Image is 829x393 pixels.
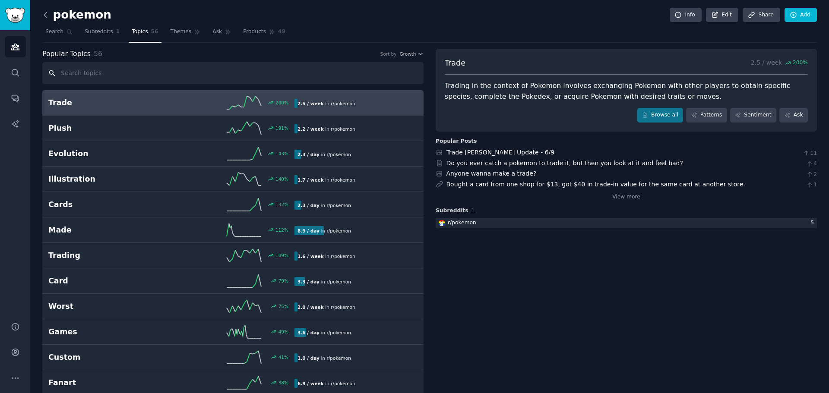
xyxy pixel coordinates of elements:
[168,25,204,43] a: Themes
[471,208,475,214] span: 1
[48,174,171,185] h2: Illustration
[331,381,355,386] span: r/ pokemon
[297,101,324,106] b: 2.5 / week
[151,28,158,36] span: 56
[278,28,285,36] span: 49
[326,203,351,208] span: r/ pokemon
[730,108,776,123] a: Sentiment
[294,302,358,311] div: in
[779,108,808,123] a: Ask
[129,25,161,43] a: Topics56
[45,28,63,36] span: Search
[436,138,477,145] div: Popular Posts
[278,278,288,284] div: 79 %
[670,8,702,22] a: Info
[294,252,358,261] div: in
[212,28,222,36] span: Ask
[42,8,111,22] h2: pokemon
[806,160,817,168] span: 4
[275,176,288,182] div: 140 %
[445,58,465,69] span: Trade
[326,228,351,233] span: r/ pokemon
[275,100,288,106] div: 200 %
[806,171,817,179] span: 2
[446,181,745,188] a: Bought a card from one shop for $13, got $40 in trade-in value for the same card at another store.
[810,219,817,227] div: 5
[275,151,288,157] div: 143 %
[48,199,171,210] h2: Cards
[297,203,320,208] b: 2.3 / day
[94,50,102,58] span: 56
[806,181,817,189] span: 1
[331,305,355,310] span: r/ pokemon
[42,319,424,345] a: Games49%3.6 / dayin r/pokemon
[326,355,351,361] span: r/ pokemon
[42,49,91,60] span: Popular Topics
[297,279,320,284] b: 3.3 / day
[612,193,640,201] a: View more
[294,124,358,133] div: in
[42,167,424,192] a: Illustration140%1.7 / weekin r/pokemon
[42,192,424,217] a: Cards132%2.3 / dayin r/pokemon
[751,58,808,69] p: 2.5 / week
[48,225,171,236] h2: Made
[48,377,171,388] h2: Fanart
[803,150,817,157] span: 11
[243,28,266,36] span: Products
[171,28,192,36] span: Themes
[439,220,445,226] img: pokemon
[48,148,171,159] h2: Evolution
[445,81,808,102] div: Trading in the context of Pokemon involves exchanging Pokemon with other players to obtain specif...
[294,379,358,388] div: in
[448,219,476,227] div: r/ pokemon
[326,152,351,157] span: r/ pokemon
[297,177,324,182] b: 1.7 / week
[446,160,683,167] a: Do you ever catch a pokemon to trade it, but then you look at it and feel bad?
[42,345,424,370] a: Custom41%1.0 / dayin r/pokemon
[48,276,171,286] h2: Card
[297,152,320,157] b: 2.3 / day
[331,254,355,259] span: r/ pokemon
[331,101,355,106] span: r/ pokemon
[48,352,171,363] h2: Custom
[637,108,683,123] a: Browse all
[446,170,537,177] a: Anyone wanna make a trade?
[42,243,424,268] a: Trading109%1.6 / weekin r/pokemon
[42,62,424,84] input: Search topics
[132,28,148,36] span: Topics
[42,217,424,243] a: Made112%8.9 / dayin r/pokemon
[297,355,320,361] b: 1.0 / day
[294,201,354,210] div: in
[331,177,355,182] span: r/ pokemon
[48,97,171,108] h2: Trade
[436,207,468,215] span: Subreddits
[48,327,171,337] h2: Games
[380,51,397,57] div: Sort by
[82,25,123,43] a: Subreddits1
[275,227,288,233] div: 112 %
[48,301,171,312] h2: Worst
[297,228,320,233] b: 8.9 / day
[85,28,113,36] span: Subreddits
[278,329,288,335] div: 49 %
[275,201,288,208] div: 132 %
[42,141,424,167] a: Evolution143%2.3 / dayin r/pokemon
[785,8,817,22] a: Add
[278,380,288,386] div: 38 %
[294,277,354,286] div: in
[706,8,738,22] a: Edit
[793,59,808,67] span: 200 %
[294,226,354,235] div: in
[294,328,354,337] div: in
[275,125,288,131] div: 191 %
[326,279,351,284] span: r/ pokemon
[42,268,424,294] a: Card79%3.3 / dayin r/pokemon
[278,354,288,360] div: 41 %
[5,8,25,23] img: GummySearch logo
[436,218,817,229] a: pokemonr/pokemon5
[686,108,727,123] a: Patterns
[297,330,320,335] b: 3.6 / day
[48,123,171,134] h2: Plush
[294,150,354,159] div: in
[399,51,416,57] span: Growth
